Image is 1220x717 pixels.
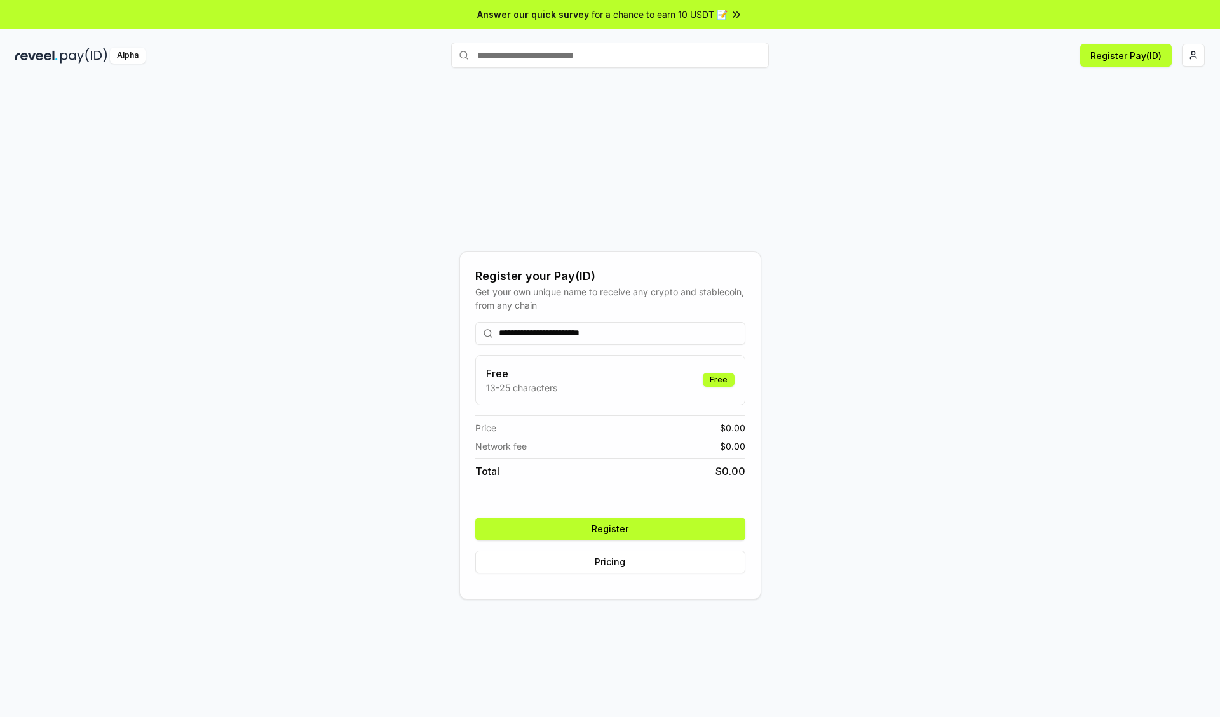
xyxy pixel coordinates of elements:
[475,421,496,434] span: Price
[715,464,745,479] span: $ 0.00
[1080,44,1172,67] button: Register Pay(ID)
[15,48,58,64] img: reveel_dark
[475,267,745,285] div: Register your Pay(ID)
[475,551,745,573] button: Pricing
[592,8,728,21] span: for a chance to earn 10 USDT 📝
[477,8,589,21] span: Answer our quick survey
[486,366,557,381] h3: Free
[720,421,745,434] span: $ 0.00
[475,439,527,453] span: Network fee
[110,48,146,64] div: Alpha
[475,518,745,540] button: Register
[475,464,499,479] span: Total
[703,373,735,387] div: Free
[60,48,107,64] img: pay_id
[720,439,745,453] span: $ 0.00
[486,381,557,394] p: 13-25 characters
[475,285,745,312] div: Get your own unique name to receive any crypto and stablecoin, from any chain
